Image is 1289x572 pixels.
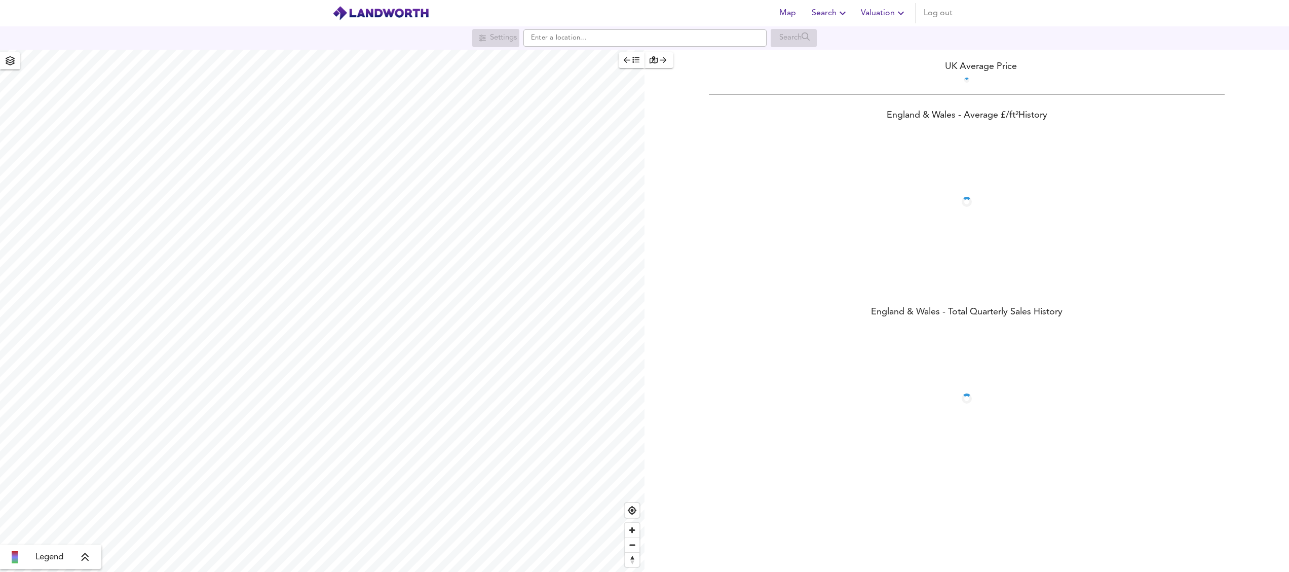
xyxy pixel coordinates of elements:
[625,523,639,538] button: Zoom in
[771,29,817,47] div: Search for a location first or explore the map
[35,551,63,563] span: Legend
[625,503,639,518] button: Find my location
[625,552,639,567] button: Reset bearing to north
[625,538,639,552] button: Zoom out
[775,6,800,20] span: Map
[625,538,639,552] span: Zoom out
[861,6,907,20] span: Valuation
[857,3,911,23] button: Valuation
[812,6,849,20] span: Search
[332,6,429,21] img: logo
[644,60,1289,74] div: UK Average Price
[644,306,1289,320] div: England & Wales - Total Quarterly Sales History
[920,3,957,23] button: Log out
[523,29,767,47] input: Enter a location...
[808,3,853,23] button: Search
[771,3,804,23] button: Map
[644,109,1289,123] div: England & Wales - Average £/ ft² History
[924,6,953,20] span: Log out
[472,29,519,47] div: Search for a location first or explore the map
